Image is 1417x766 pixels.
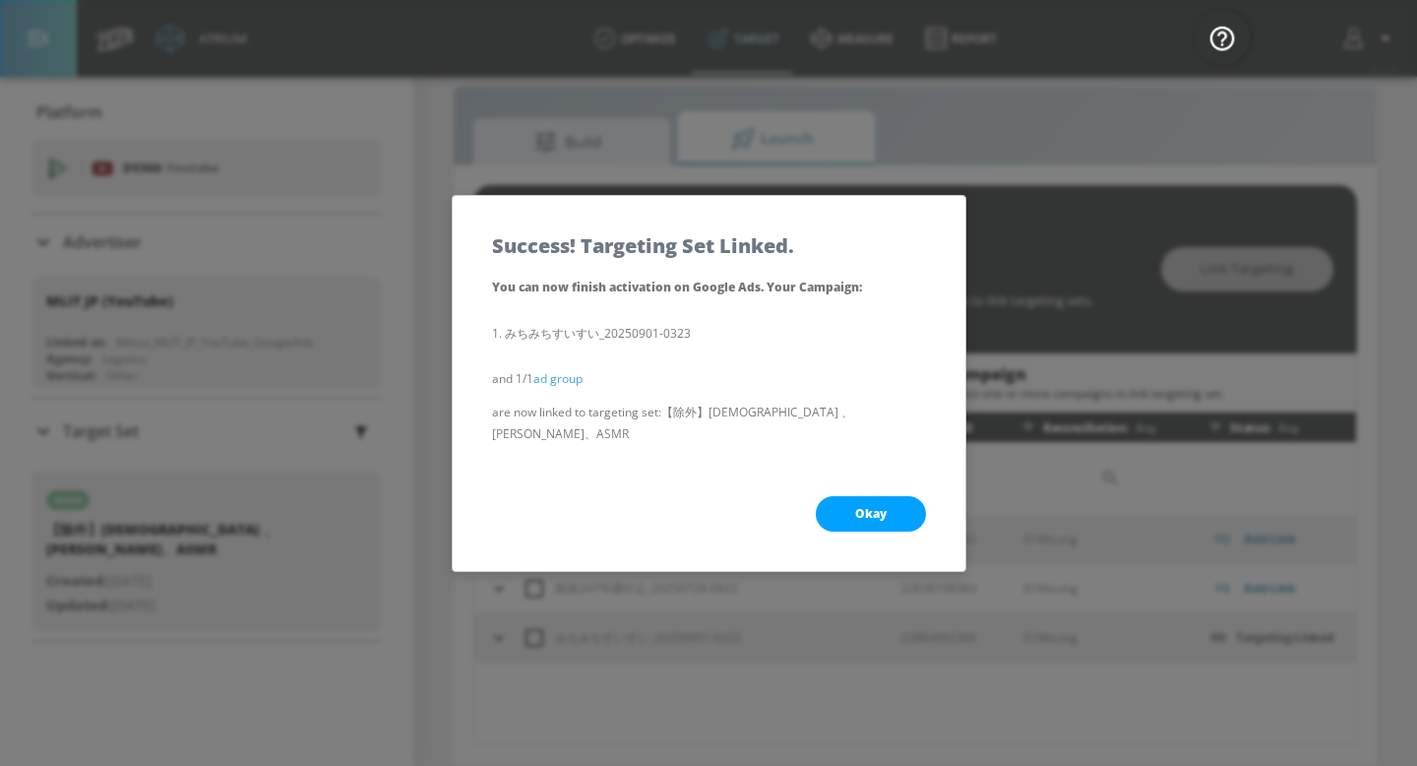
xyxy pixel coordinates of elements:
[492,235,794,256] h5: Success! Targeting Set Linked.
[855,506,887,522] span: Okay
[492,323,926,345] li: みちみちすいすい_20250901-0323
[816,496,926,532] button: Okay
[492,402,926,445] p: are now linked to targeting set: 【除外】[DEMOGRAPHIC_DATA] 、[PERSON_NAME]、ASMR
[533,370,583,387] a: ad group
[1195,10,1250,65] button: Open Resource Center
[492,368,926,390] p: and 1/1
[492,276,926,299] p: You can now finish activation on Google Ads. Your Campaign :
